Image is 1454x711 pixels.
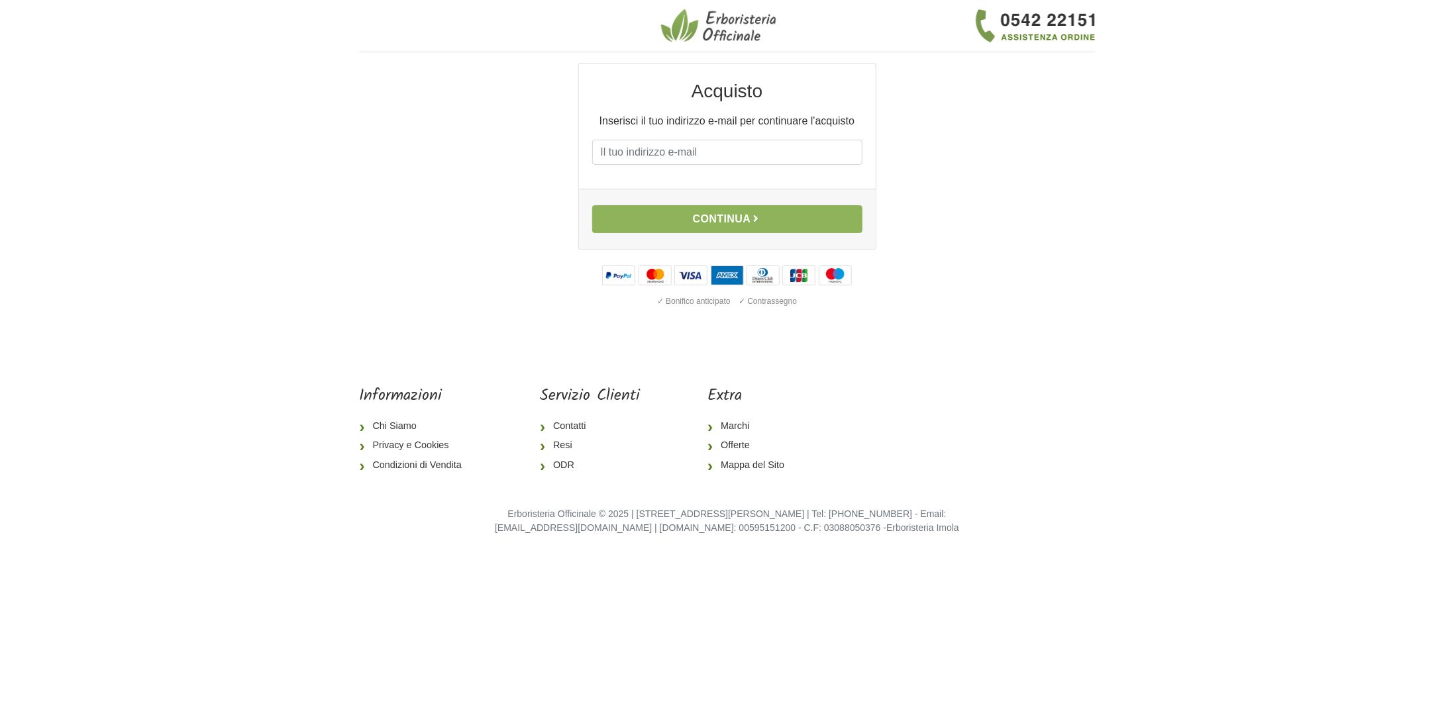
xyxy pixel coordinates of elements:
a: ODR [540,455,640,475]
small: Erboristeria Officinale © 2025 | [STREET_ADDRESS][PERSON_NAME] | Tel: [PHONE_NUMBER] - Email: [EM... [495,508,959,534]
input: Il tuo indirizzo e-mail [592,140,862,165]
h5: Extra [707,387,795,406]
div: ✓ Contrassegno [736,293,800,310]
a: Contatti [540,416,640,436]
a: Erboristeria Imola [886,522,959,533]
h5: Servizio Clienti [540,387,640,406]
a: Resi [540,436,640,455]
button: Continua [592,205,862,233]
a: Offerte [707,436,795,455]
a: Privacy e Cookies [360,436,472,455]
a: Chi Siamo [360,416,472,436]
h2: Acquisto [592,79,862,103]
a: Marchi [707,416,795,436]
p: Inserisci il tuo indirizzo e-mail per continuare l'acquisto [592,113,862,129]
a: Mappa del Sito [707,455,795,475]
h5: Informazioni [360,387,472,406]
iframe: fb:page Facebook Social Plugin [862,387,1094,433]
a: Condizioni di Vendita [360,455,472,475]
img: Erboristeria Officinale [661,8,780,44]
div: ✓ Bonifico anticipato [654,293,733,310]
